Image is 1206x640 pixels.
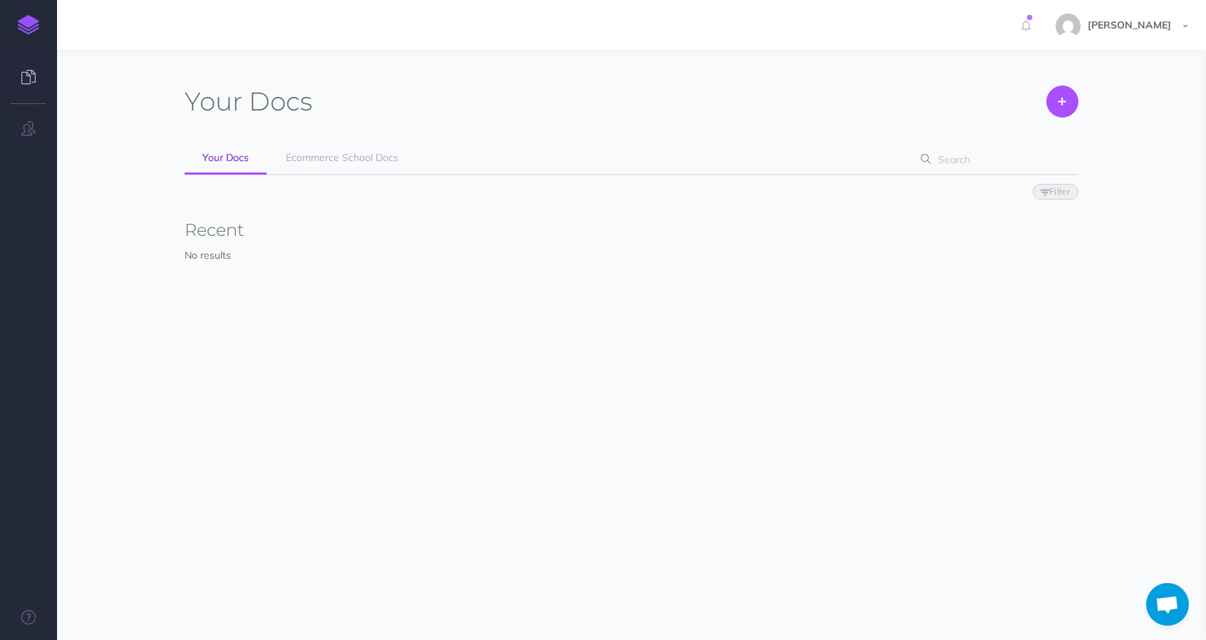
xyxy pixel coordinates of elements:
h3: Recent [185,221,1078,239]
span: Your Docs [202,151,249,164]
p: No results [185,247,1078,263]
span: Ecommerce School Docs [286,151,398,164]
span: [PERSON_NAME] [1081,19,1178,31]
span: Your [185,86,242,117]
input: Search [934,147,1056,172]
a: Ecommerce School Docs [268,143,416,174]
img: logo-mark.svg [18,15,39,35]
a: Your Docs [185,143,267,175]
img: 0bad668c83d50851a48a38b229b40e4a.jpg [1056,14,1081,38]
a: Aprire la chat [1146,583,1189,626]
h1: Docs [185,86,312,118]
button: Filter [1033,184,1078,200]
